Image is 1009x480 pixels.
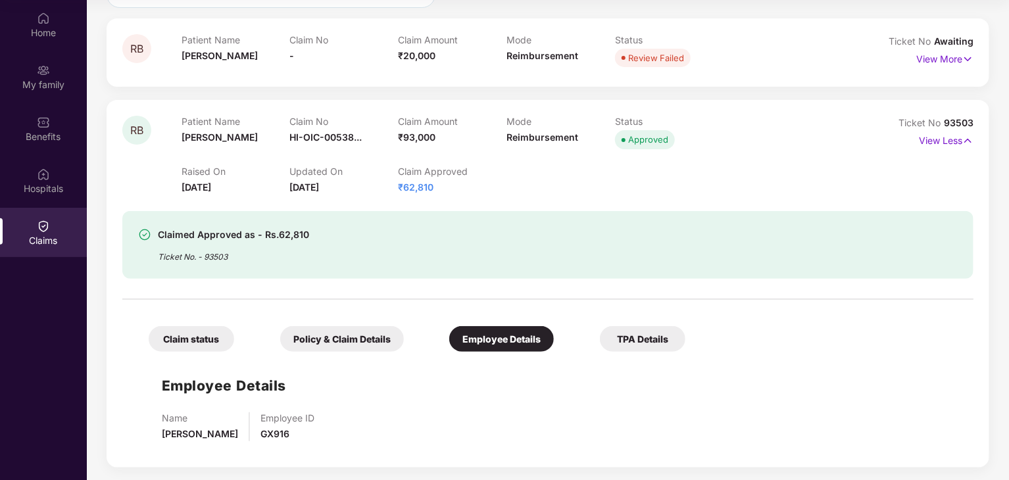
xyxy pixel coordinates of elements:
[158,227,309,243] div: Claimed Approved as - Rs.62,810
[182,132,258,143] span: [PERSON_NAME]
[290,166,399,177] p: Updated On
[615,116,724,127] p: Status
[260,428,289,439] span: GX916
[130,43,143,55] span: RB
[182,116,290,127] p: Patient Name
[162,375,286,396] h1: Employee Details
[37,168,50,181] img: svg+xml;base64,PHN2ZyBpZD0iSG9zcGl0YWxzIiB4bWxucz0iaHR0cDovL3d3dy53My5vcmcvMjAwMC9zdmciIHdpZHRoPS...
[934,36,973,47] span: Awaiting
[889,36,934,47] span: Ticket No
[260,412,314,423] p: Employee ID
[290,50,295,61] span: -
[398,181,433,193] span: ₹62,810
[158,243,309,263] div: Ticket No. - 93503
[290,132,362,143] span: HI-OIC-00538...
[182,166,290,177] p: Raised On
[916,49,973,66] p: View More
[182,34,290,45] p: Patient Name
[962,133,973,148] img: svg+xml;base64,PHN2ZyB4bWxucz0iaHR0cDovL3d3dy53My5vcmcvMjAwMC9zdmciIHdpZHRoPSIxNyIgaGVpZ2h0PSIxNy...
[290,116,399,127] p: Claim No
[280,326,404,352] div: Policy & Claim Details
[130,125,143,136] span: RB
[398,132,435,143] span: ₹93,000
[628,133,668,146] div: Approved
[898,117,944,128] span: Ticket No
[398,116,506,127] p: Claim Amount
[398,34,506,45] p: Claim Amount
[615,34,724,45] p: Status
[506,132,578,143] span: Reimbursement
[290,181,320,193] span: [DATE]
[162,412,238,423] p: Name
[37,12,50,25] img: svg+xml;base64,PHN2ZyBpZD0iSG9tZSIgeG1sbnM9Imh0dHA6Ly93d3cudzMub3JnLzIwMDAvc3ZnIiB3aWR0aD0iMjAiIG...
[919,130,973,148] p: View Less
[506,34,615,45] p: Mode
[37,64,50,77] img: svg+xml;base64,PHN2ZyB3aWR0aD0iMjAiIGhlaWdodD0iMjAiIHZpZXdCb3g9IjAgMCAyMCAyMCIgZmlsbD0ibm9uZSIgeG...
[162,428,238,439] span: [PERSON_NAME]
[506,116,615,127] p: Mode
[600,326,685,352] div: TPA Details
[290,34,399,45] p: Claim No
[149,326,234,352] div: Claim status
[37,116,50,129] img: svg+xml;base64,PHN2ZyBpZD0iQmVuZWZpdHMiIHhtbG5zPSJodHRwOi8vd3d3LnczLm9yZy8yMDAwL3N2ZyIgd2lkdGg9Ij...
[628,51,684,64] div: Review Failed
[506,50,578,61] span: Reimbursement
[138,228,151,241] img: svg+xml;base64,PHN2ZyBpZD0iU3VjY2Vzcy0zMngzMiIgeG1sbnM9Imh0dHA6Ly93d3cudzMub3JnLzIwMDAvc3ZnIiB3aW...
[398,50,435,61] span: ₹20,000
[182,181,211,193] span: [DATE]
[449,326,554,352] div: Employee Details
[944,117,973,128] span: 93503
[37,220,50,233] img: svg+xml;base64,PHN2ZyBpZD0iQ2xhaW0iIHhtbG5zPSJodHRwOi8vd3d3LnczLm9yZy8yMDAwL3N2ZyIgd2lkdGg9IjIwIi...
[398,166,506,177] p: Claim Approved
[182,50,258,61] span: [PERSON_NAME]
[962,52,973,66] img: svg+xml;base64,PHN2ZyB4bWxucz0iaHR0cDovL3d3dy53My5vcmcvMjAwMC9zdmciIHdpZHRoPSIxNyIgaGVpZ2h0PSIxNy...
